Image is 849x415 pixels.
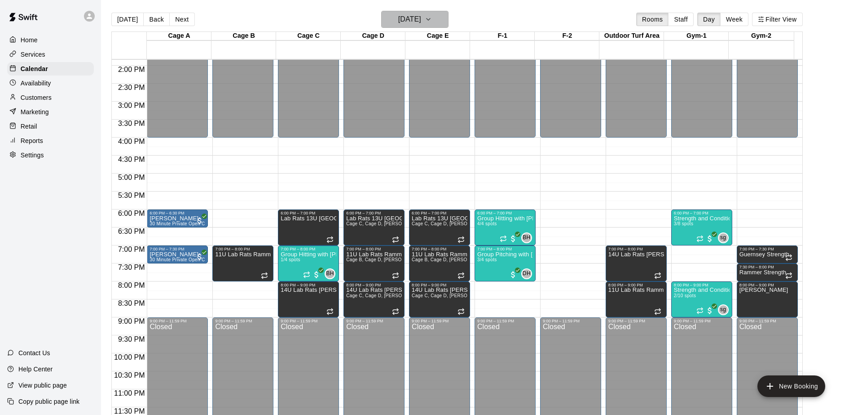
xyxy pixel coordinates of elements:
span: Recurring event [654,272,661,279]
span: All customers have paid [312,270,321,279]
div: 7:00 PM – 8:00 PM: 14U Lab Rats Bautista [606,245,667,281]
div: 7:00 PM – 8:00 PM [346,247,402,251]
p: Calendar [21,64,48,73]
div: 9:00 PM – 11:59 PM [477,319,533,323]
span: 9:30 PM [116,335,147,343]
div: 9:00 PM – 11:59 PM [412,319,467,323]
span: 11:00 PM [112,389,147,397]
div: 7:00 PM – 7:30 PM [150,247,205,251]
span: 10:30 PM [112,371,147,379]
span: 1/4 spots filled [281,257,300,262]
a: Calendar [7,62,94,76]
span: sg [720,305,726,314]
div: 7:00 PM – 8:00 PM [412,247,467,251]
p: Retail [21,122,37,131]
span: Recurring event [303,271,310,278]
span: Recurring event [654,308,661,315]
button: Day [697,13,721,26]
div: David Hernandez [521,268,532,279]
span: 4:00 PM [116,138,147,145]
div: 7:00 PM – 7:30 PM: Guernsey Strength [737,245,798,263]
span: 5:00 PM [116,174,147,181]
div: Gym-1 [664,32,729,40]
div: 9:00 PM – 11:59 PM [674,319,730,323]
span: 8:30 PM [116,299,147,307]
span: Cage C, Cage D, [PERSON_NAME] E [412,293,493,298]
span: 9:00 PM [116,317,147,325]
div: Cage C [276,32,341,40]
span: All customers have paid [195,252,204,261]
div: 9:00 PM – 11:59 PM [739,319,795,323]
span: Recurring event [457,272,465,279]
p: Reports [21,136,43,145]
span: steven gonzales [721,232,729,243]
div: 6:00 PM – 7:00 PM [674,211,730,215]
div: 8:00 PM – 9:00 PM [412,283,467,287]
span: 4/4 spots filled [477,221,497,226]
div: 6:00 PM – 7:00 PM: Strength and Conditioning (7-12 Years Old) [671,210,732,245]
span: Recurring event [261,272,268,279]
div: 7:00 PM – 8:00 PM: 11U Lab Rats Rammer [409,245,470,281]
button: Week [720,13,748,26]
span: Recurring event [392,308,399,315]
div: 9:00 PM – 11:59 PM [346,319,402,323]
p: Marketing [21,107,49,116]
span: 3/8 spots filled [674,221,694,226]
div: Marketing [7,105,94,119]
div: Ben Homdus [325,268,335,279]
div: 8:00 PM – 9:00 PM: 11U Lab Rats Rammer [606,281,667,317]
div: 8:00 PM – 9:00 PM: Bautista Strength [737,281,798,317]
div: 7:00 PM – 8:00 PM: Group Pitching with David Hernandez [475,245,536,281]
span: Recurring event [785,272,792,279]
div: 6:00 PM – 7:00 PM: Lab Rats 13U Guernsey [278,210,339,245]
span: Recurring event [392,272,399,279]
a: Retail [7,120,94,133]
div: 9:00 PM – 11:59 PM [608,319,664,323]
h6: [DATE] [398,13,421,26]
p: Copy public page link [18,397,79,406]
span: Cage C, Cage D, [PERSON_NAME] E [412,221,493,226]
div: Cage B [211,32,276,40]
span: 2:30 PM [116,84,147,91]
a: Availability [7,76,94,90]
p: Contact Us [18,348,50,357]
span: 8:00 PM [116,281,147,289]
div: 9:00 PM – 11:59 PM [543,319,598,323]
span: BH [326,269,334,278]
button: Staff [668,13,694,26]
span: Recurring event [785,254,792,261]
div: 7:30 PM – 8:00 PM [739,265,795,269]
span: 7:30 PM [116,263,147,271]
span: steven gonzales [721,304,729,315]
button: Filter View [752,13,802,26]
div: steven gonzales [718,304,729,315]
span: Recurring event [500,235,507,242]
div: 8:00 PM – 9:00 PM [674,283,730,287]
span: Cage B, Cage D, [PERSON_NAME] E [412,257,493,262]
span: All customers have paid [705,306,714,315]
div: Cage D [341,32,405,40]
span: sg [720,233,726,242]
div: 8:00 PM – 9:00 PM: 14U Lab Rats Bautista [409,281,470,317]
a: Services [7,48,94,61]
div: Outdoor Turf Area [599,32,664,40]
span: All customers have paid [509,234,518,243]
div: Home [7,33,94,47]
div: 8:00 PM – 9:00 PM: Strength and Conditioning (13 years old and up) [671,281,732,317]
span: Recurring event [326,308,334,315]
button: Next [169,13,194,26]
div: 7:00 PM – 8:00 PM [215,247,271,251]
div: 8:00 PM – 9:00 PM: 14U Lab Rats Bautista [278,281,339,317]
div: 7:00 PM – 8:00 PM [281,247,336,251]
a: Customers [7,91,94,104]
p: Home [21,36,38,45]
span: DH [523,269,531,278]
span: Cage B, Cage D, [PERSON_NAME] E [346,257,427,262]
a: Settings [7,148,94,162]
div: 7:00 PM – 7:30 PM: Adriana Saldana [147,245,208,263]
span: 3:30 PM [116,120,147,127]
div: 7:00 PM – 8:00 PM: 11U Lab Rats Rammer [343,245,405,281]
